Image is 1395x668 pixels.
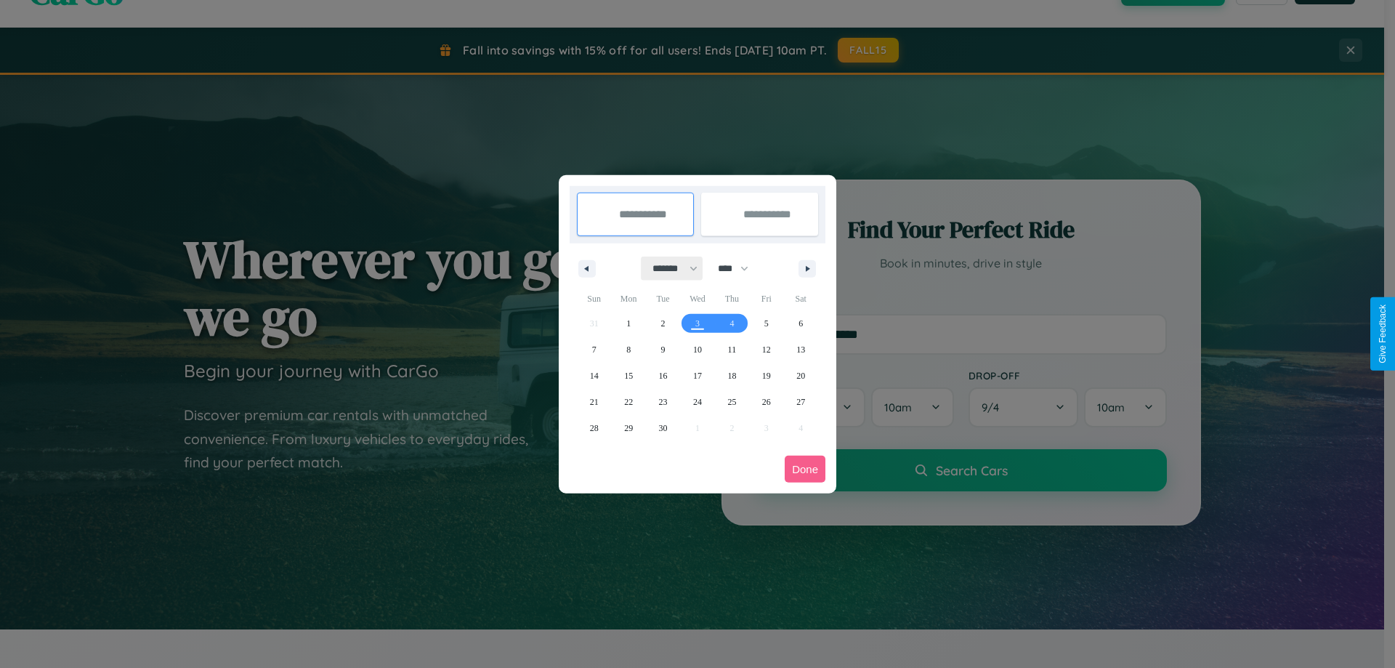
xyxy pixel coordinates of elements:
button: 4 [715,310,749,337]
span: 29 [624,415,633,441]
span: Mon [611,287,645,310]
button: 9 [646,337,680,363]
button: 1 [611,310,645,337]
button: 16 [646,363,680,389]
span: 16 [659,363,668,389]
span: 13 [796,337,805,363]
button: 17 [680,363,714,389]
span: 17 [693,363,702,389]
button: 6 [784,310,818,337]
button: 12 [749,337,783,363]
div: Give Feedback [1378,305,1388,363]
button: 15 [611,363,645,389]
span: 2 [661,310,666,337]
span: 20 [796,363,805,389]
span: Thu [715,287,749,310]
span: 24 [693,389,702,415]
span: 26 [762,389,771,415]
span: 27 [796,389,805,415]
span: 6 [798,310,803,337]
span: 1 [626,310,631,337]
button: 11 [715,337,749,363]
span: 19 [762,363,771,389]
button: 24 [680,389,714,415]
span: Sun [577,287,611,310]
span: 9 [661,337,666,363]
button: 8 [611,337,645,363]
span: 30 [659,415,668,441]
button: 26 [749,389,783,415]
span: 3 [695,310,700,337]
span: 11 [728,337,737,363]
button: 5 [749,310,783,337]
button: 25 [715,389,749,415]
button: 18 [715,363,749,389]
span: Wed [680,287,714,310]
button: Done [785,456,825,483]
span: 23 [659,389,668,415]
button: 19 [749,363,783,389]
button: 13 [784,337,818,363]
span: Sat [784,287,818,310]
span: Tue [646,287,680,310]
button: 20 [784,363,818,389]
button: 29 [611,415,645,441]
span: 15 [624,363,633,389]
span: 25 [727,389,736,415]
span: 8 [626,337,631,363]
button: 2 [646,310,680,337]
span: 18 [727,363,736,389]
button: 23 [646,389,680,415]
span: 7 [592,337,597,363]
span: 5 [764,310,769,337]
button: 3 [680,310,714,337]
span: 14 [590,363,599,389]
span: 21 [590,389,599,415]
button: 22 [611,389,645,415]
button: 27 [784,389,818,415]
span: Fri [749,287,783,310]
span: 22 [624,389,633,415]
button: 10 [680,337,714,363]
button: 14 [577,363,611,389]
button: 7 [577,337,611,363]
span: 10 [693,337,702,363]
span: 28 [590,415,599,441]
button: 30 [646,415,680,441]
button: 28 [577,415,611,441]
span: 12 [762,337,771,363]
button: 21 [577,389,611,415]
span: 4 [729,310,734,337]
